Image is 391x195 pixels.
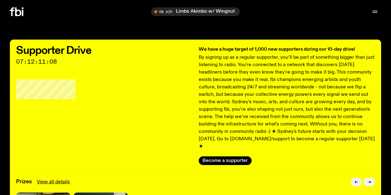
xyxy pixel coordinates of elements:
[199,54,375,150] p: By signing up as a regular supporter, you’ll be part of something bigger than just listening to r...
[37,178,70,186] a: View all details
[16,59,193,65] span: 07:12:11:08
[199,46,375,53] h3: We have a huge target of 1,000 new supporters during our 10-day drive!
[16,179,32,184] h3: Prizes
[151,7,240,16] button: On AirLimbs Akimbo w/ Wingnut
[199,156,252,165] button: Become a supporter
[16,46,193,56] h2: Supporter Drive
